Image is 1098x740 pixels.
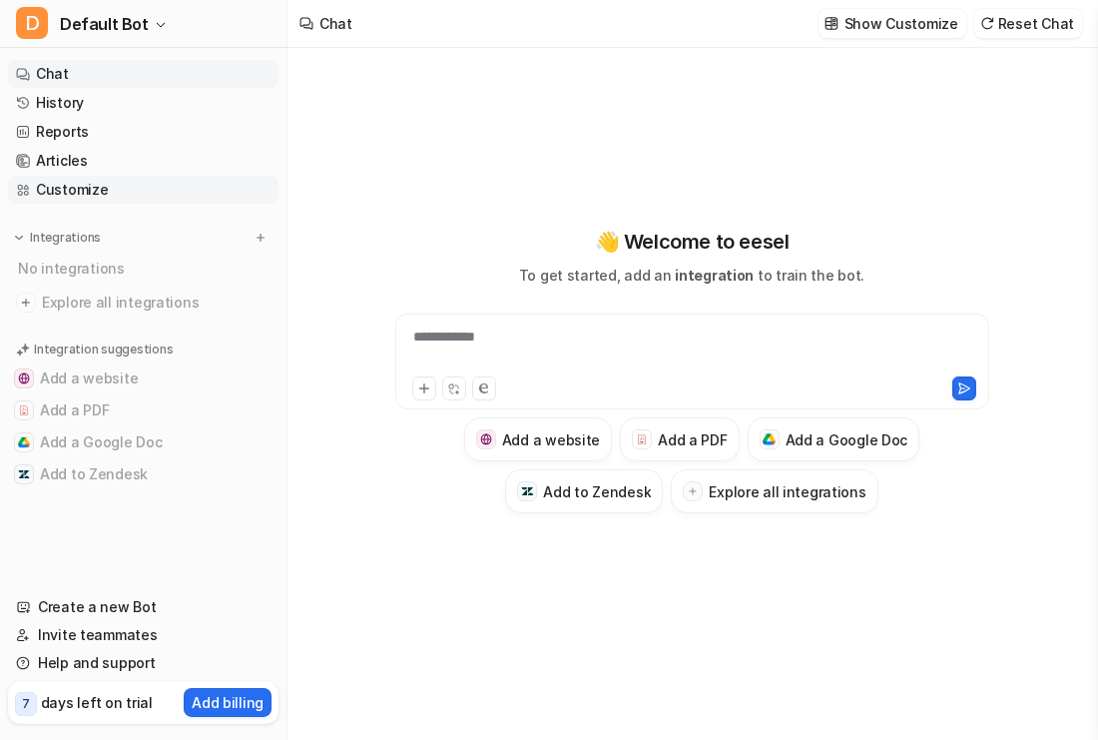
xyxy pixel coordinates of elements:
p: Show Customize [844,13,958,34]
button: Add a PDFAdd a PDF [620,417,739,461]
p: Integration suggestions [34,341,173,359]
a: Help and support [8,649,278,677]
a: Reports [8,118,278,146]
h3: Explore all integrations [709,481,865,502]
button: Add to ZendeskAdd to Zendesk [8,458,278,490]
a: History [8,89,278,117]
button: Integrations [8,228,107,248]
button: Add a websiteAdd a website [464,417,612,461]
img: Add a PDF [636,433,649,445]
img: menu_add.svg [254,231,268,245]
div: Chat [319,13,352,34]
h3: Add to Zendesk [543,481,651,502]
img: Add a website [480,433,493,446]
a: Create a new Bot [8,593,278,621]
button: Add a Google DocAdd a Google Doc [8,426,278,458]
span: D [16,7,48,39]
img: Add a PDF [18,404,30,416]
button: Add to ZendeskAdd to Zendesk [505,469,663,513]
span: Explore all integrations [42,287,271,319]
img: Add to Zendesk [521,485,534,498]
img: reset [980,16,994,31]
button: Explore all integrations [671,469,877,513]
button: Show Customize [819,9,966,38]
img: Add to Zendesk [18,468,30,480]
h3: Add a Google Doc [786,429,908,450]
img: expand menu [12,231,26,245]
img: customize [824,16,838,31]
button: Add a PDFAdd a PDF [8,394,278,426]
img: Add a Google Doc [18,436,30,448]
a: Chat [8,60,278,88]
button: Add a websiteAdd a website [8,363,278,394]
button: Add a Google DocAdd a Google Doc [748,417,920,461]
p: days left on trial [41,692,153,713]
img: Add a website [18,372,30,384]
a: Customize [8,176,278,204]
a: Explore all integrations [8,289,278,317]
p: To get started, add an to train the bot. [519,265,864,286]
img: explore all integrations [16,293,36,313]
button: Reset Chat [974,9,1082,38]
p: Integrations [30,230,101,246]
a: Articles [8,147,278,175]
p: 7 [22,695,30,713]
h3: Add a PDF [658,429,727,450]
div: No integrations [12,252,278,285]
h3: Add a website [502,429,600,450]
a: Invite teammates [8,621,278,649]
span: integration [675,267,754,284]
button: Add billing [184,688,272,717]
img: Add a Google Doc [763,433,776,445]
p: 👋 Welcome to eesel [595,227,790,257]
p: Add billing [192,692,264,713]
span: Default Bot [60,10,149,38]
